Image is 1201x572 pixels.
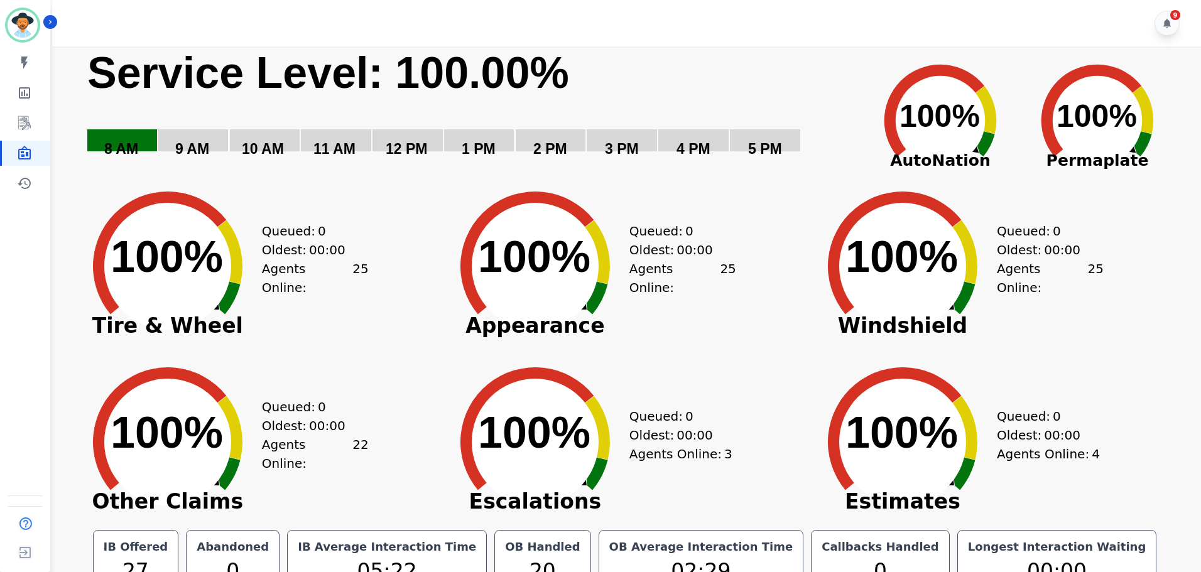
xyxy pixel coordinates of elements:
[478,232,590,281] text: 100%
[101,538,171,556] div: IB Offered
[997,445,1104,463] div: Agents Online:
[478,408,590,457] text: 100%
[386,141,427,157] text: 12 PM
[629,426,724,445] div: Oldest:
[313,141,356,157] text: 11 AM
[352,435,368,473] span: 22
[724,445,732,463] span: 3
[677,426,713,445] span: 00:00
[899,99,980,134] text: 100%
[318,222,326,240] span: 0
[997,426,1091,445] div: Oldest:
[73,320,262,332] span: Tire & Wheel
[1019,149,1176,173] span: Permaplate
[503,538,582,556] div: OB Handled
[175,141,209,157] text: 9 AM
[997,259,1104,297] div: Agents Online:
[720,259,736,297] span: 25
[1053,222,1061,240] span: 0
[1057,99,1137,134] text: 100%
[685,407,693,426] span: 0
[965,538,1149,556] div: Longest Interaction Waiting
[441,495,629,508] span: Escalations
[318,397,326,416] span: 0
[629,240,724,259] div: Oldest:
[73,495,262,508] span: Other Claims
[309,240,345,259] span: 00:00
[242,141,284,157] text: 10 AM
[309,416,345,435] span: 00:00
[262,416,356,435] div: Oldest:
[629,222,724,240] div: Queued:
[295,538,479,556] div: IB Average Interaction Time
[262,222,356,240] div: Queued:
[262,435,369,473] div: Agents Online:
[629,407,724,426] div: Queued:
[1053,407,1061,426] span: 0
[629,445,736,463] div: Agents Online:
[104,141,138,157] text: 8 AM
[997,407,1091,426] div: Queued:
[8,10,38,40] img: Bordered avatar
[1044,426,1080,445] span: 00:00
[808,320,997,332] span: Windshield
[748,141,782,157] text: 5 PM
[262,240,356,259] div: Oldest:
[441,320,629,332] span: Appearance
[1044,240,1080,259] span: 00:00
[677,240,713,259] span: 00:00
[685,222,693,240] span: 0
[262,397,356,416] div: Queued:
[352,259,368,297] span: 25
[262,259,369,297] div: Agents Online:
[605,141,639,157] text: 3 PM
[194,538,271,556] div: Abandoned
[111,408,223,457] text: 100%
[629,259,736,297] div: Agents Online:
[808,495,997,508] span: Estimates
[86,46,859,175] svg: Service Level: 0%
[111,232,223,281] text: 100%
[533,141,567,157] text: 2 PM
[607,538,796,556] div: OB Average Interaction Time
[87,48,569,97] text: Service Level: 100.00%
[1170,10,1180,20] div: 9
[819,538,942,556] div: Callbacks Handled
[997,240,1091,259] div: Oldest:
[862,149,1019,173] span: AutoNation
[1087,259,1103,297] span: 25
[845,408,958,457] text: 100%
[677,141,710,157] text: 4 PM
[1092,445,1100,463] span: 4
[845,232,958,281] text: 100%
[997,222,1091,240] div: Queued:
[462,141,496,157] text: 1 PM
